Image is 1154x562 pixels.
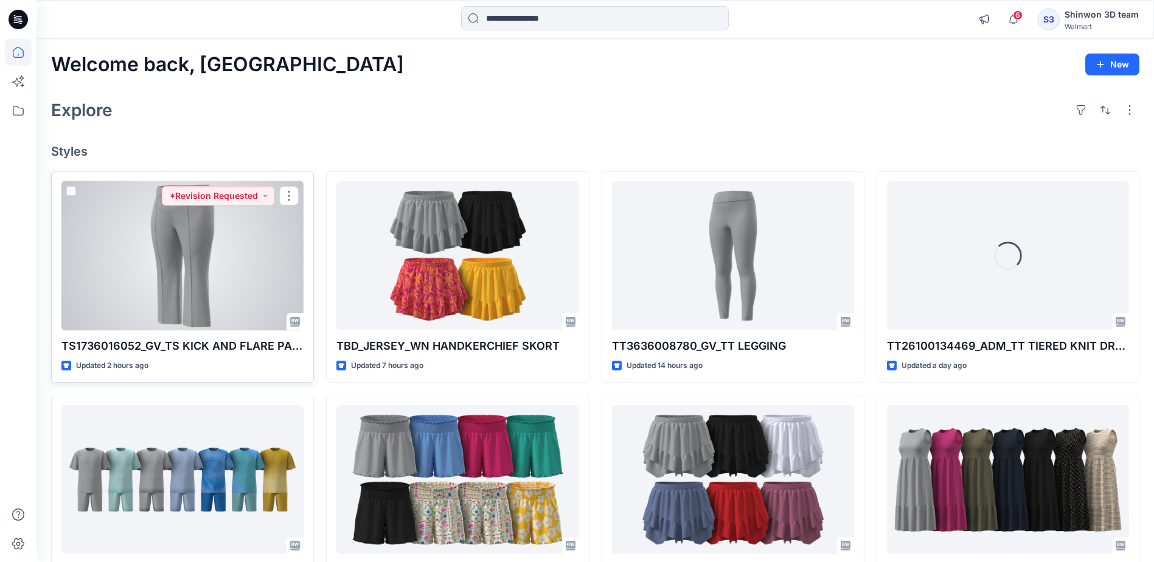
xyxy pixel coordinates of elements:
[51,100,113,120] h2: Explore
[51,54,404,76] h2: Welcome back, [GEOGRAPHIC_DATA]
[887,338,1129,355] p: TT26100134469_ADM_TT TIERED KNIT DRESS
[351,359,423,372] p: Updated 7 hours ago
[61,338,304,355] p: TS1736016052_GV_TS KICK AND FLARE PANT
[1085,54,1139,75] button: New
[612,338,854,355] p: TT3636008780_GV_TT LEGGING
[76,359,148,372] p: Updated 2 hours ago
[902,359,967,372] p: Updated a day ago
[627,359,703,372] p: Updated 14 hours ago
[61,181,304,330] a: TS1736016052_GV_TS KICK AND FLARE PANT
[51,144,1139,159] h4: Styles
[336,405,579,554] a: TBD_WN FASHION SHORT
[1065,7,1139,22] div: Shinwon 3D team
[612,181,854,330] a: TT3636008780_GV_TT LEGGING
[1013,10,1023,20] span: 6
[887,405,1129,554] a: TT1736016311_POST ADM_TT SS SLVLS TIERED KNIT DRESS
[336,181,579,330] a: TBD_JERSEY_WN HANDKERCHIEF SKORT
[1038,9,1060,30] div: S3
[61,405,304,554] a: TBD_WA POCKET TEE
[336,338,579,355] p: TBD_JERSEY_WN HANDKERCHIEF SKORT
[612,405,854,554] a: TBD_TERRY_WA HANDKERCHIEF SKORT
[1065,22,1139,31] div: Walmart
